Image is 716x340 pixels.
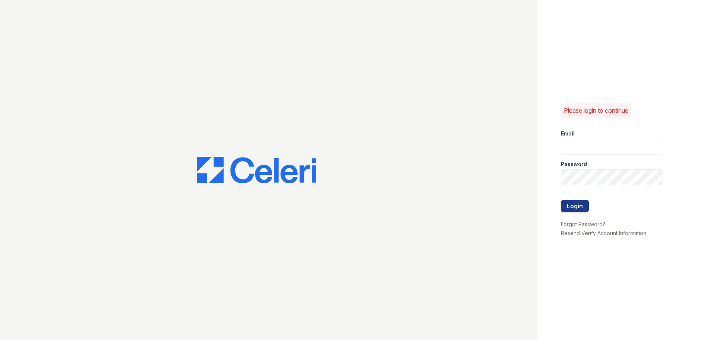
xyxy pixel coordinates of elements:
img: CE_Logo_Blue-a8612792a0a2168367f1c8372b55b34899dd931a85d93a1a3d3e32e68fde9ad4.png [197,157,316,184]
label: Password [561,160,587,168]
button: Login [561,200,589,212]
label: Email [561,130,575,137]
a: Resend Verify Account Information [561,230,646,236]
p: Please login to continue [564,106,628,115]
a: Forgot Password? [561,221,605,227]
